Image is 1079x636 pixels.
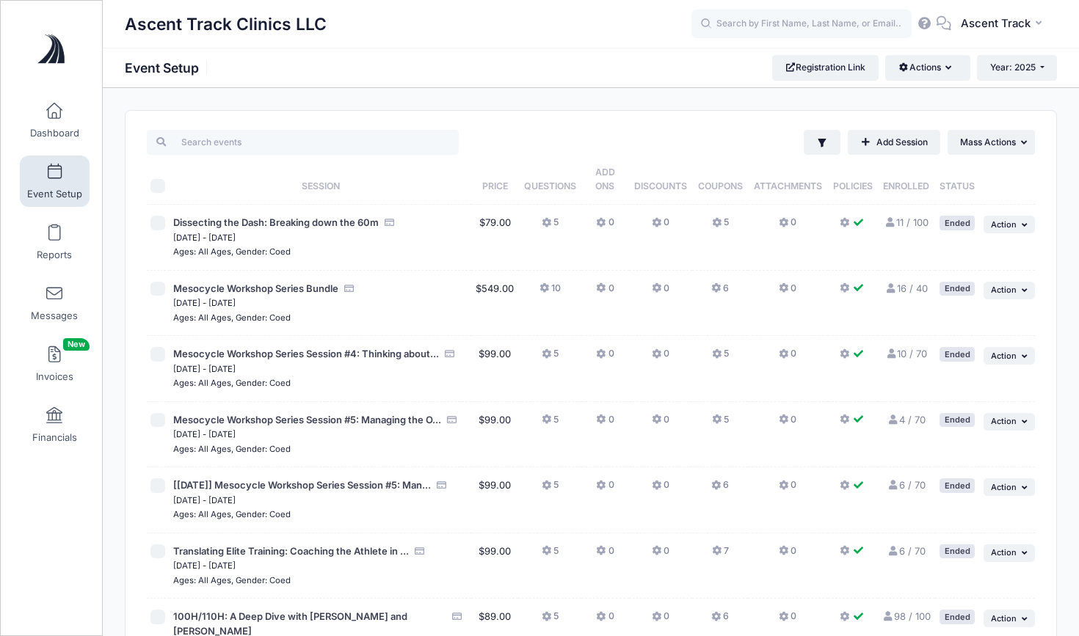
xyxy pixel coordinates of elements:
[173,216,379,228] span: Dissecting the Dash: Breaking down the 60m
[779,544,796,566] button: 0
[524,180,576,191] span: Questions
[471,271,518,337] td: $549.00
[652,413,669,434] button: 0
[542,413,559,434] button: 5
[542,478,559,500] button: 5
[711,610,729,631] button: 6
[542,216,559,237] button: 5
[595,167,615,191] span: Add Ons
[692,155,748,205] th: Coupons
[634,180,687,191] span: Discounts
[451,612,463,621] i: Accepting Credit Card Payments
[712,544,729,566] button: 7
[712,347,729,368] button: 5
[173,364,236,374] small: [DATE] - [DATE]
[20,216,90,268] a: Reports
[596,347,614,368] button: 0
[31,310,78,322] span: Messages
[173,429,236,439] small: [DATE] - [DATE]
[63,338,90,351] span: New
[173,560,236,571] small: [DATE] - [DATE]
[748,155,828,205] th: Attachments
[652,610,669,631] button: 0
[173,348,439,359] span: Mesocycle Workshop Series Session #4: Thinking about...
[471,205,518,271] td: $79.00
[990,62,1036,73] span: Year: 2025
[984,347,1035,365] button: Action
[984,478,1035,496] button: Action
[940,544,975,558] div: Ended
[147,130,459,155] input: Search events
[596,216,614,237] button: 0
[32,431,77,444] span: Financials
[711,282,729,303] button: 6
[173,479,431,491] span: [[DATE]] Mesocycle Workshop Series Session #5: Man...
[940,216,975,230] div: Ended
[20,277,90,329] a: Messages
[173,495,236,505] small: [DATE] - [DATE]
[173,378,291,388] small: Ages: All Ages, Gender: Coed
[984,413,1035,431] button: Action
[652,347,669,368] button: 0
[991,613,1017,624] span: Action
[596,610,614,631] button: 0
[652,478,669,500] button: 0
[20,156,90,207] a: Event Setup
[173,312,291,323] small: Ages: All Ages, Gender: Coed
[436,480,448,490] i: Accepting Credit Card Payments
[940,478,975,492] div: Ended
[887,545,926,557] a: 6 / 70
[27,188,82,200] span: Event Setup
[882,610,931,622] a: 98 / 100
[885,282,928,294] a: 16 / 40
[36,370,73,383] span: Invoices
[20,95,90,146] a: Dashboard
[887,479,926,491] a: 6 / 70
[940,413,975,427] div: Ended
[779,216,796,237] button: 0
[596,544,614,566] button: 0
[20,338,90,390] a: InvoicesNew
[960,136,1016,147] span: Mass Actions
[25,23,80,78] img: Ascent Track Clinics LLC
[711,478,729,500] button: 6
[444,349,456,359] i: Accepting Credit Card Payments
[977,55,1057,80] button: Year: 2025
[691,10,912,39] input: Search by First Name, Last Name, or Email...
[344,284,355,293] i: Accepting Credit Card Payments
[471,402,518,468] td: $99.00
[961,15,1031,32] span: Ascent Track
[652,544,669,566] button: 0
[991,351,1017,361] span: Action
[125,7,327,41] h1: Ascent Track Clinics LLC
[712,413,729,434] button: 5
[991,219,1017,230] span: Action
[779,610,796,631] button: 0
[471,533,518,599] td: $99.00
[940,610,975,624] div: Ended
[984,282,1035,299] button: Action
[885,55,970,80] button: Actions
[596,282,614,303] button: 0
[828,155,878,205] th: Policies
[779,282,796,303] button: 0
[173,509,291,519] small: Ages: All Ages, Gender: Coed
[173,575,291,585] small: Ages: All Ages, Gender: Coed
[951,7,1057,41] button: Ascent Track
[518,155,581,205] th: Questions
[991,416,1017,426] span: Action
[754,180,822,191] span: Attachments
[173,414,441,425] span: Mesocycle Workshop Series Session #5: Managing the O...
[173,444,291,454] small: Ages: All Ages, Gender: Coed
[629,155,693,205] th: Discounts
[170,155,471,205] th: Session
[414,547,426,556] i: Accepting Credit Card Payments
[596,413,614,434] button: 0
[848,130,940,155] a: Add Session
[20,399,90,450] a: Financials
[542,544,559,566] button: 5
[542,610,559,631] button: 5
[581,155,628,205] th: Add Ons
[652,216,669,237] button: 0
[984,544,1035,562] button: Action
